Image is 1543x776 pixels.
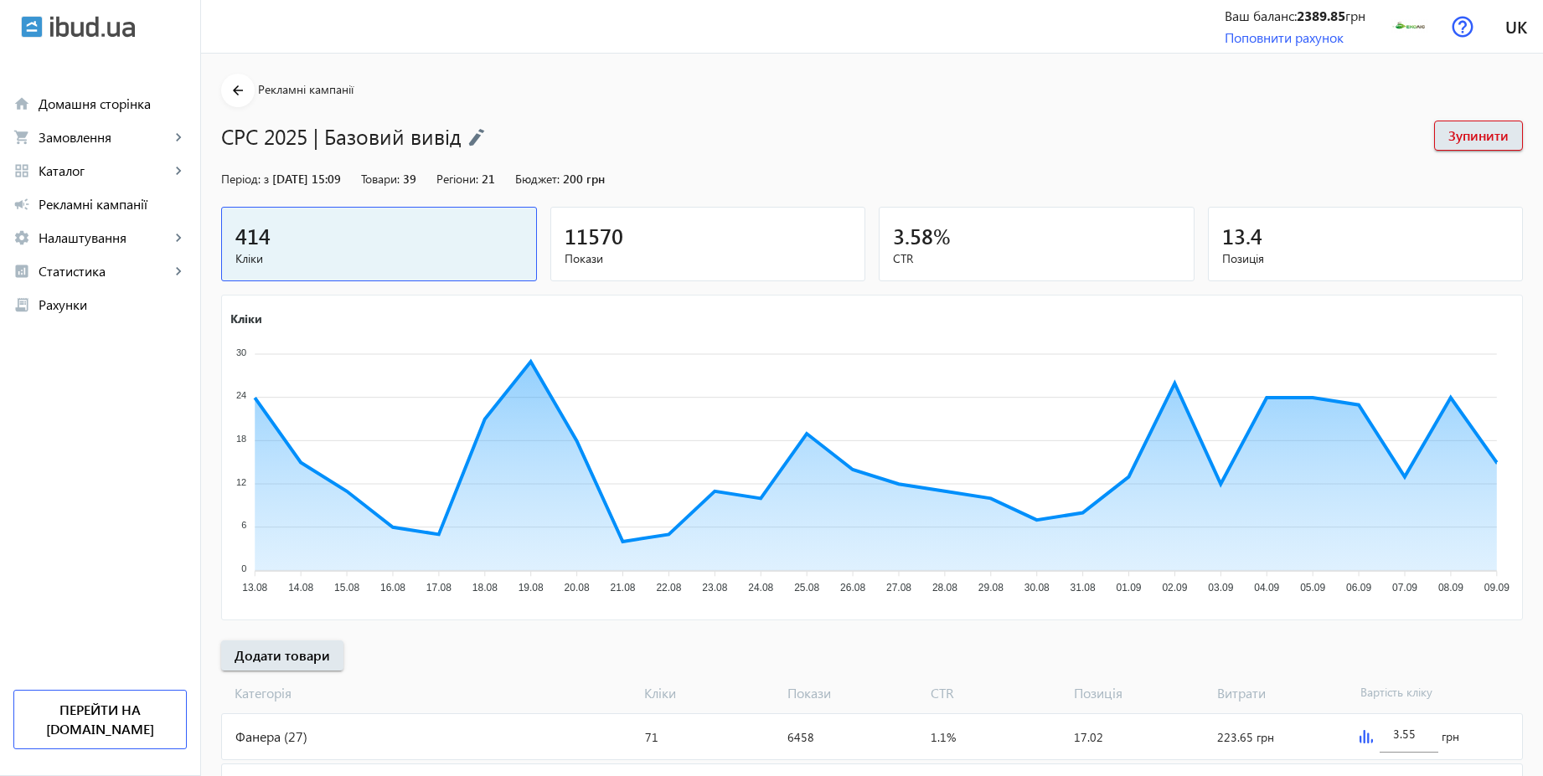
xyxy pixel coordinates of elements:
span: Регіони: [436,171,478,187]
img: help.svg [1452,16,1473,38]
tspan: 03.09 [1208,582,1233,594]
span: 11570 [565,222,623,249]
tspan: 21.08 [611,582,636,594]
span: 200 грн [563,171,605,187]
span: CTR [893,250,1180,267]
tspan: 15.08 [334,582,359,594]
img: ibud_text.svg [50,16,135,38]
tspan: 12 [236,476,246,486]
mat-icon: grid_view [13,162,30,179]
tspan: 01.09 [1117,582,1142,594]
tspan: 31.08 [1071,582,1096,594]
span: 13.4 [1222,222,1262,249]
img: ibud.svg [21,16,43,38]
tspan: 29.08 [978,582,1004,594]
tspan: 27.08 [886,582,911,594]
img: graph.svg [1360,730,1373,743]
span: Кліки [235,250,523,267]
tspan: 02.09 [1162,582,1187,594]
button: Зупинити [1434,121,1523,151]
mat-icon: shopping_cart [13,129,30,146]
tspan: 14.08 [288,582,313,594]
span: Бюджет: [515,171,560,187]
text: Кліки [230,310,262,326]
span: Позиція [1222,250,1509,267]
mat-icon: keyboard_arrow_right [170,162,187,179]
span: Рекламні кампанії [39,196,187,213]
span: 414 [235,222,271,249]
tspan: 19.08 [519,582,544,594]
mat-icon: keyboard_arrow_right [170,129,187,146]
tspan: 24.08 [748,582,773,594]
span: Додати товари [235,646,330,665]
tspan: 07.09 [1392,582,1417,594]
a: Перейти на [DOMAIN_NAME] [13,690,187,749]
span: CTR [924,684,1067,702]
tspan: 16.08 [380,582,405,594]
a: Поповнити рахунок [1225,28,1344,46]
tspan: 06.09 [1346,582,1371,594]
tspan: 30 [236,347,246,357]
tspan: 25.08 [794,582,819,594]
span: uk [1505,16,1527,37]
tspan: 18.08 [472,582,498,594]
button: Додати товари [221,640,343,671]
tspan: 08.09 [1438,582,1463,594]
span: 223.65 грн [1217,729,1274,745]
mat-icon: settings [13,229,30,246]
span: грн [1442,728,1459,745]
span: 17.02 [1074,729,1103,745]
span: 1.1% [931,729,956,745]
tspan: 09.09 [1484,582,1509,594]
tspan: 24 [236,390,246,400]
span: 3.58 [893,222,933,249]
mat-icon: home [13,95,30,112]
mat-icon: receipt_long [13,296,30,313]
span: Покази [781,684,924,702]
span: Рахунки [39,296,187,313]
tspan: 28.08 [932,582,957,594]
span: 6458 [787,729,814,745]
span: Покази [565,250,852,267]
tspan: 26.08 [840,582,865,594]
tspan: 05.09 [1300,582,1325,594]
span: Кліки [637,684,781,702]
div: Ваш баланс: грн [1225,7,1365,25]
span: Період: з [221,171,269,187]
tspan: 04.09 [1254,582,1279,594]
mat-icon: keyboard_arrow_right [170,229,187,246]
mat-icon: campaign [13,196,30,213]
span: Замовлення [39,129,170,146]
tspan: 22.08 [656,582,681,594]
tspan: 17.08 [426,582,452,594]
span: Каталог [39,162,170,179]
span: Домашня сторінка [39,95,187,112]
div: Фанера (27) [222,714,638,759]
span: Рекламні кампанії [258,81,353,97]
mat-icon: analytics [13,263,30,280]
tspan: 6 [241,520,246,530]
b: 2389.85 [1297,7,1345,24]
span: Вартість кліку [1354,684,1497,702]
img: 2739263355c423cdc92742134541561-df0ec5a72f.png [1391,8,1428,45]
span: 39 [403,171,416,187]
tspan: 30.08 [1024,582,1050,594]
span: Витрати [1210,684,1354,702]
span: 21 [482,171,495,187]
tspan: 23.08 [702,582,727,594]
tspan: 18 [236,434,246,444]
span: Товари: [361,171,400,187]
h1: CPC 2025 | Базовий вивід [221,121,1417,151]
mat-icon: arrow_back [228,80,249,101]
span: Зупинити [1448,126,1509,145]
tspan: 20.08 [565,582,590,594]
span: Позиція [1067,684,1210,702]
tspan: 13.08 [242,582,267,594]
span: % [933,222,951,249]
span: Налаштування [39,229,170,246]
span: 71 [645,729,658,745]
mat-icon: keyboard_arrow_right [170,263,187,280]
span: Категорія [221,684,637,702]
span: [DATE] 15:09 [272,171,341,187]
tspan: 0 [241,563,246,573]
